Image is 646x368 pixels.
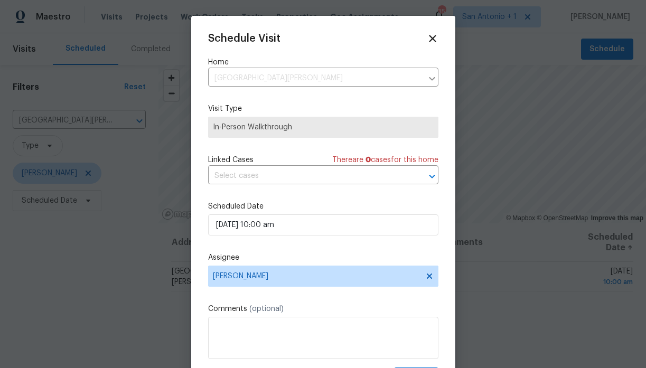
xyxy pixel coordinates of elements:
span: In-Person Walkthrough [213,122,434,133]
span: (optional) [249,305,284,313]
button: Open [425,169,439,184]
label: Comments [208,304,438,314]
label: Assignee [208,252,438,263]
input: M/D/YYYY [208,214,438,235]
span: [PERSON_NAME] [213,272,420,280]
span: 0 [366,156,371,164]
label: Home [208,57,438,68]
span: There are case s for this home [332,155,438,165]
label: Scheduled Date [208,201,438,212]
label: Visit Type [208,103,438,114]
span: Close [427,33,438,44]
span: Linked Cases [208,155,254,165]
input: Select cases [208,168,409,184]
span: Schedule Visit [208,33,280,44]
input: Enter in an address [208,70,423,87]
